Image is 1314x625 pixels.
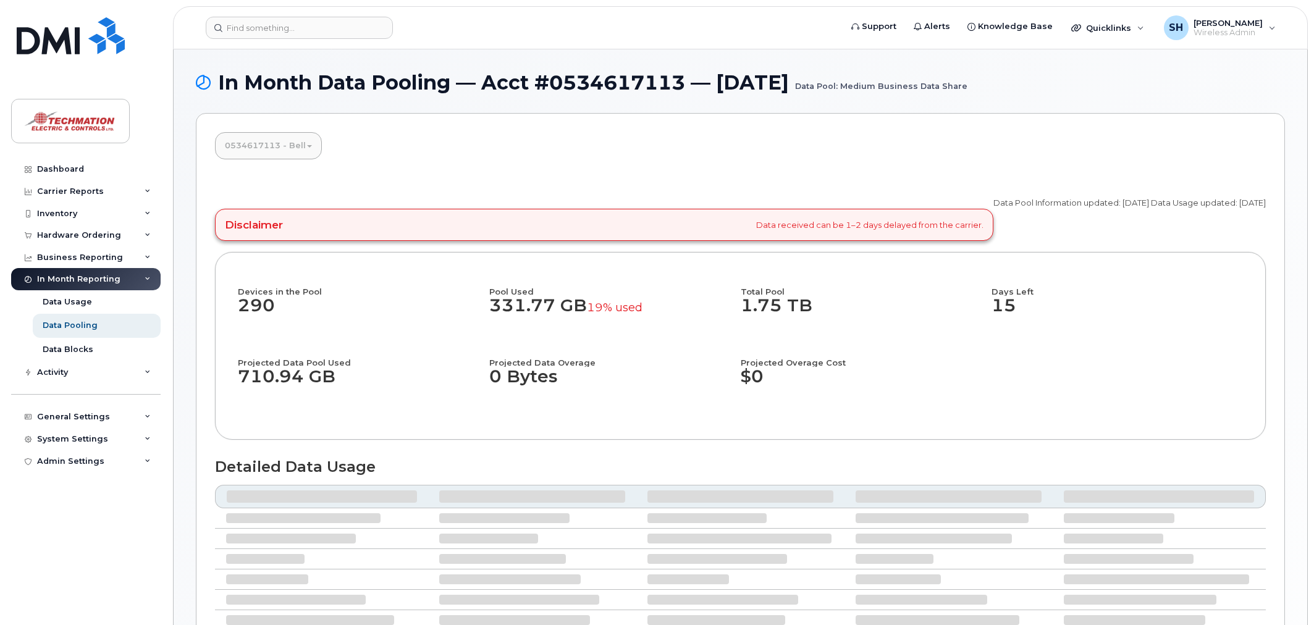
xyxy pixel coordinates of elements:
[238,346,478,367] h4: Projected Data Pool Used
[741,367,992,399] dd: $0
[489,346,730,367] h4: Projected Data Overage
[993,197,1266,209] p: Data Pool Information updated: [DATE] Data Usage updated: [DATE]
[238,367,478,399] dd: 710.94 GB
[741,296,981,328] dd: 1.75 TB
[215,458,1266,475] h1: Detailed Data Usage
[215,132,322,159] a: 0534617113 - Bell
[795,72,967,91] small: Data Pool: Medium Business Data Share
[992,275,1243,296] h4: Days Left
[489,367,730,399] dd: 0 Bytes
[238,275,489,296] h4: Devices in the Pool
[741,275,981,296] h4: Total Pool
[587,300,642,314] small: 19% used
[215,209,993,241] div: Data received can be 1–2 days delayed from the carrier.
[741,346,992,367] h4: Projected Overage Cost
[992,296,1243,328] dd: 15
[489,275,730,296] h4: Pool Used
[196,72,1285,93] h1: In Month Data Pooling — Acct #0534617113 — [DATE]
[225,219,283,231] h4: Disclaimer
[489,296,730,328] dd: 331.77 GB
[238,296,489,328] dd: 290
